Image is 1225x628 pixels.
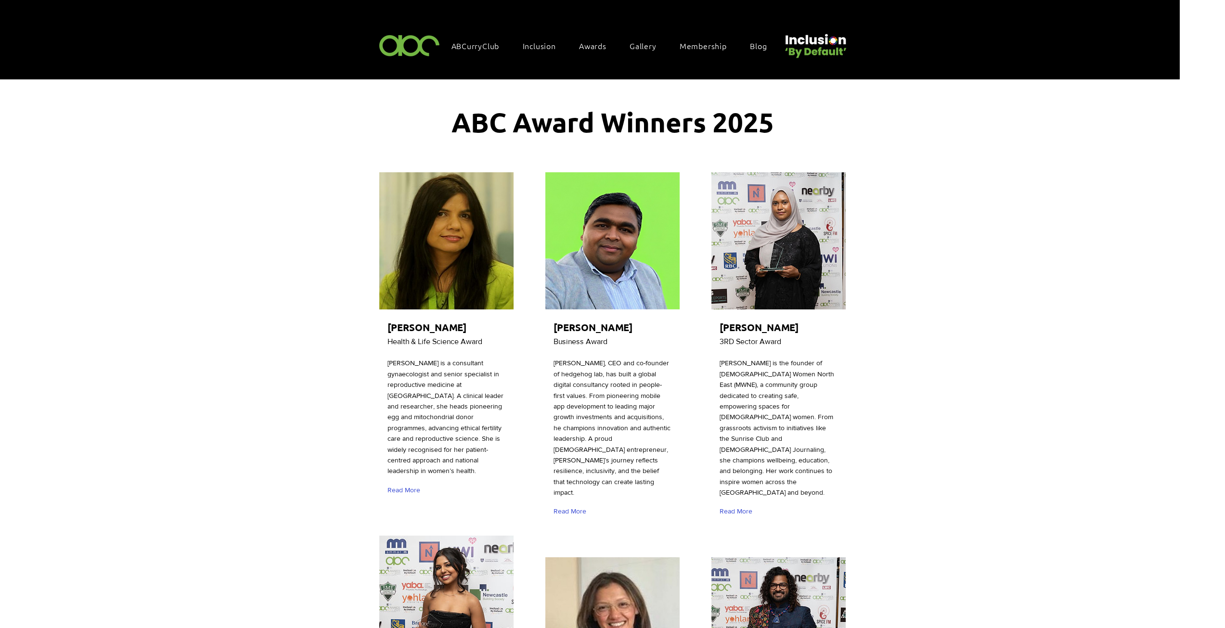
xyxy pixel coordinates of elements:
[579,40,606,51] span: Awards
[447,36,514,56] a: ABCurryClub
[554,359,671,496] span: [PERSON_NAME], CEO and co-founder of hedgehog lab, has built a global digital consultancy rooted ...
[387,482,425,499] a: Read More
[745,36,781,56] a: Blog
[720,337,781,346] span: 3RD Sector Award
[720,321,799,333] span: [PERSON_NAME]
[376,31,443,59] img: ABC-Logo-Blank-Background-01-01-2.png
[782,26,848,59] img: Untitled design (22).png
[451,40,500,51] span: ABCurryClub
[387,486,420,495] span: Read More
[518,36,570,56] div: Inclusion
[720,503,757,520] a: Read More
[387,359,503,474] span: [PERSON_NAME] is a consultant gynaecologist and senior specialist in reproductive medicine at [GE...
[387,321,466,333] span: [PERSON_NAME]
[447,36,782,56] nav: Site
[554,503,591,520] a: Read More
[554,507,586,516] span: Read More
[630,40,657,51] span: Gallery
[523,40,556,51] span: Inclusion
[750,40,767,51] span: Blog
[720,507,752,516] span: Read More
[554,337,607,346] span: Business Award
[387,337,482,346] span: Health & Life Science Award
[554,321,632,333] span: [PERSON_NAME]
[720,359,834,496] span: [PERSON_NAME] is the founder of [DEMOGRAPHIC_DATA] Women North East (MWNE), a community group ded...
[451,105,774,139] span: ABC Award Winners 2025
[680,40,727,51] span: Membership
[574,36,621,56] div: Awards
[625,36,671,56] a: Gallery
[675,36,741,56] a: Membership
